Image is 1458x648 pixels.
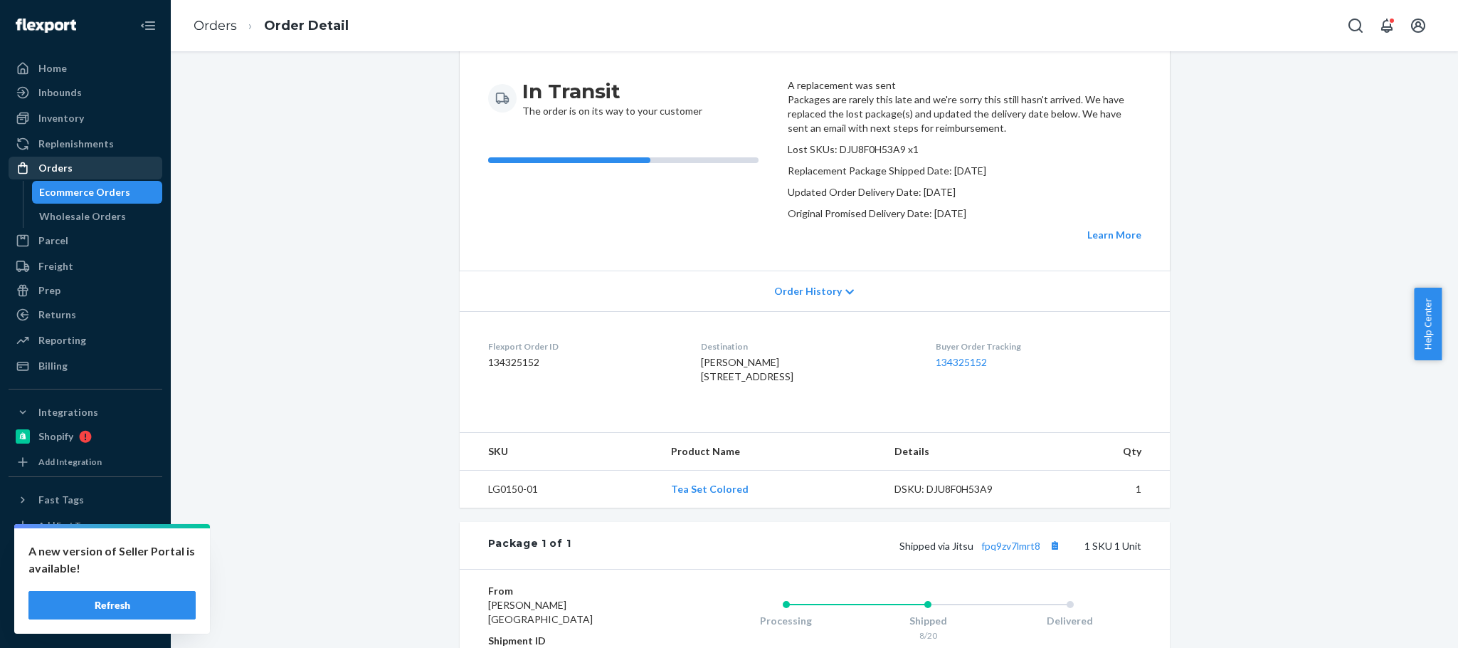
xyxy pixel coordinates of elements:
[701,340,913,352] dt: Destination
[522,78,702,104] h3: In Transit
[32,205,163,228] a: Wholesale Orders
[857,629,999,642] div: 8/20
[38,283,60,298] div: Prep
[38,456,102,468] div: Add Integration
[715,614,857,628] div: Processing
[894,482,1028,496] div: DSKU: DJU8F0H53A9
[788,78,1141,93] header: A replacement was sent
[9,355,162,377] a: Billing
[38,519,90,531] div: Add Fast Tag
[9,540,162,563] a: Settings
[788,93,1141,135] p: Packages are rarely this late and we're sorry this still hasn't arrived. We have replaced the los...
[460,433,660,471] th: SKU
[788,164,1141,178] p: Replacement Package Shipped Date: [DATE]
[1373,11,1401,40] button: Open notifications
[936,340,1141,352] dt: Buyer Order Tracking
[9,255,162,278] a: Freight
[571,536,1141,555] div: 1 SKU 1 Unit
[522,78,702,118] div: The order is on its way to your customer
[9,57,162,80] a: Home
[38,85,82,100] div: Inbounds
[701,356,793,382] span: [PERSON_NAME] [STREET_ADDRESS]
[1046,536,1065,555] button: Copy tracking number
[936,356,987,368] a: 134325152
[38,161,73,175] div: Orders
[9,157,162,179] a: Orders
[9,564,162,587] a: Talk to Support
[1414,288,1442,360] button: Help Center
[9,132,162,155] a: Replenishments
[38,259,73,273] div: Freight
[264,18,349,33] a: Order Detail
[9,303,162,326] a: Returns
[32,181,163,204] a: Ecommerce Orders
[488,599,593,625] span: [PERSON_NAME] [GEOGRAPHIC_DATA]
[488,340,678,352] dt: Flexport Order ID
[38,61,67,75] div: Home
[39,209,126,224] div: Wholesale Orders
[788,142,1141,157] p: Lost SKUs: DJU8F0H53A9 x1
[9,517,162,534] a: Add Fast Tag
[9,401,162,424] button: Integrations
[38,234,68,248] div: Parcel
[883,433,1040,471] th: Details
[9,279,162,302] a: Prep
[999,614,1141,628] div: Delivered
[38,493,84,507] div: Fast Tags
[671,483,749,495] a: Tea Set Colored
[38,405,98,419] div: Integrations
[38,359,68,373] div: Billing
[38,111,84,125] div: Inventory
[488,584,658,598] dt: From
[9,81,162,104] a: Inbounds
[38,333,86,347] div: Reporting
[1087,229,1141,241] a: Learn More
[1341,11,1370,40] button: Open Search Box
[899,540,1065,552] span: Shipped via Jitsu
[788,185,1141,199] p: Updated Order Delivery Date: [DATE]
[1040,471,1170,508] td: 1
[9,229,162,252] a: Parcel
[16,19,76,33] img: Flexport logo
[28,591,196,620] button: Refresh
[488,355,678,370] dd: 134325152
[182,5,360,47] ol: breadcrumbs
[39,185,130,199] div: Ecommerce Orders
[1404,11,1432,40] button: Open account menu
[857,614,999,628] div: Shipped
[9,454,162,471] a: Add Integration
[38,308,76,322] div: Returns
[9,425,162,448] a: Shopify
[774,284,842,298] span: Order History
[660,433,884,471] th: Product Name
[9,488,162,511] button: Fast Tags
[9,107,162,130] a: Inventory
[194,18,237,33] a: Orders
[460,471,660,508] td: LG0150-01
[1040,433,1170,471] th: Qty
[488,634,658,648] dt: Shipment ID
[9,612,162,635] button: Give Feedback
[134,11,162,40] button: Close Navigation
[488,536,571,555] div: Package 1 of 1
[38,137,114,151] div: Replenishments
[9,588,162,611] a: Help Center
[38,429,73,444] div: Shopify
[28,543,196,577] p: A new version of Seller Portal is available!
[788,207,1141,221] p: Original Promised Delivery Date: [DATE]
[9,329,162,352] a: Reporting
[981,540,1040,552] a: fpq9zv7lmrt8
